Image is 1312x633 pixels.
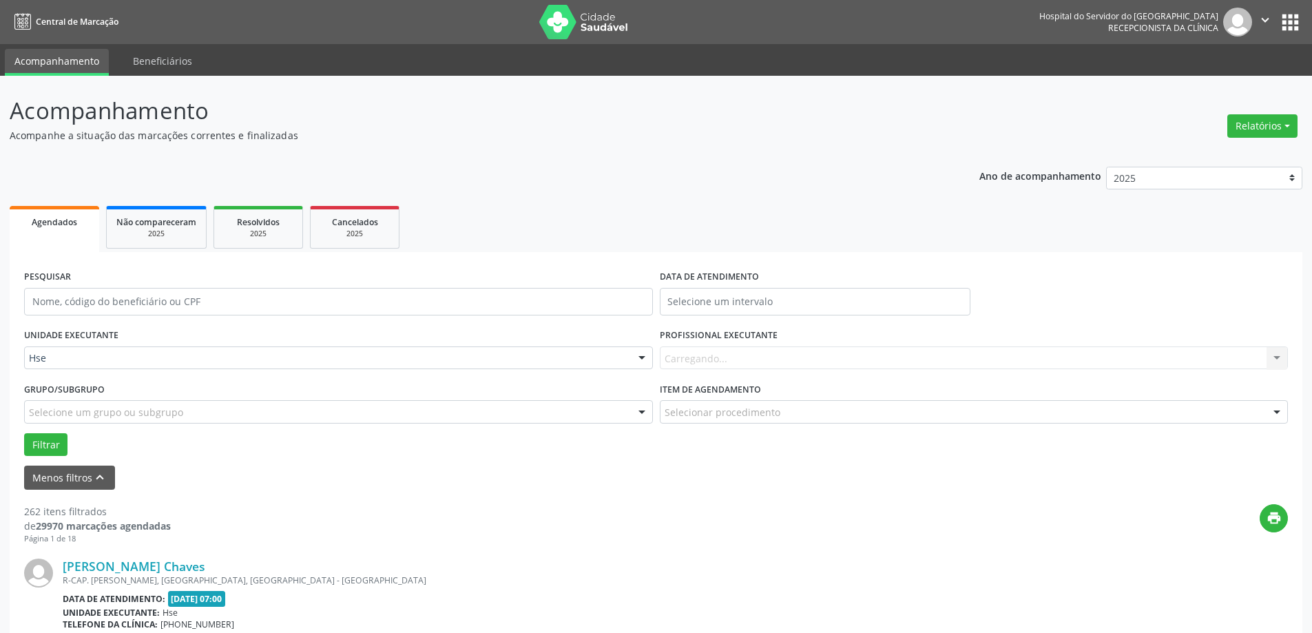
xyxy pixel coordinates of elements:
[1108,22,1218,34] span: Recepcionista da clínica
[24,267,71,288] label: PESQUISAR
[92,470,107,485] i: keyboard_arrow_up
[29,351,625,365] span: Hse
[24,504,171,519] div: 262 itens filtrados
[32,216,77,228] span: Agendados
[160,619,234,630] span: [PHONE_NUMBER]
[1227,114,1298,138] button: Relatórios
[1260,504,1288,532] button: print
[36,16,118,28] span: Central de Marcação
[660,379,761,400] label: Item de agendamento
[29,405,183,419] span: Selecione um grupo ou subgrupo
[24,433,67,457] button: Filtrar
[24,559,53,588] img: img
[660,288,970,315] input: Selecione um intervalo
[168,591,226,607] span: [DATE] 07:00
[63,607,160,619] b: Unidade executante:
[660,267,759,288] label: DATA DE ATENDIMENTO
[63,619,158,630] b: Telefone da clínica:
[1258,12,1273,28] i: 
[116,216,196,228] span: Não compareceram
[36,519,171,532] strong: 29970 marcações agendadas
[10,128,915,143] p: Acompanhe a situação das marcações correntes e finalizadas
[10,94,915,128] p: Acompanhamento
[224,229,293,239] div: 2025
[63,559,205,574] a: [PERSON_NAME] Chaves
[24,288,653,315] input: Nome, código do beneficiário ou CPF
[24,533,171,545] div: Página 1 de 18
[5,49,109,76] a: Acompanhamento
[163,607,178,619] span: Hse
[332,216,378,228] span: Cancelados
[1252,8,1278,37] button: 
[660,325,778,346] label: PROFISSIONAL EXECUTANTE
[24,325,118,346] label: UNIDADE EXECUTANTE
[10,10,118,33] a: Central de Marcação
[24,379,105,400] label: Grupo/Subgrupo
[63,574,1081,586] div: R-CAP. [PERSON_NAME], [GEOGRAPHIC_DATA], [GEOGRAPHIC_DATA] - [GEOGRAPHIC_DATA]
[1267,510,1282,526] i: print
[665,405,780,419] span: Selecionar procedimento
[24,519,171,533] div: de
[1278,10,1302,34] button: apps
[979,167,1101,184] p: Ano de acompanhamento
[63,593,165,605] b: Data de atendimento:
[1039,10,1218,22] div: Hospital do Servidor do [GEOGRAPHIC_DATA]
[1223,8,1252,37] img: img
[123,49,202,73] a: Beneficiários
[24,466,115,490] button: Menos filtroskeyboard_arrow_up
[320,229,389,239] div: 2025
[237,216,280,228] span: Resolvidos
[116,229,196,239] div: 2025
